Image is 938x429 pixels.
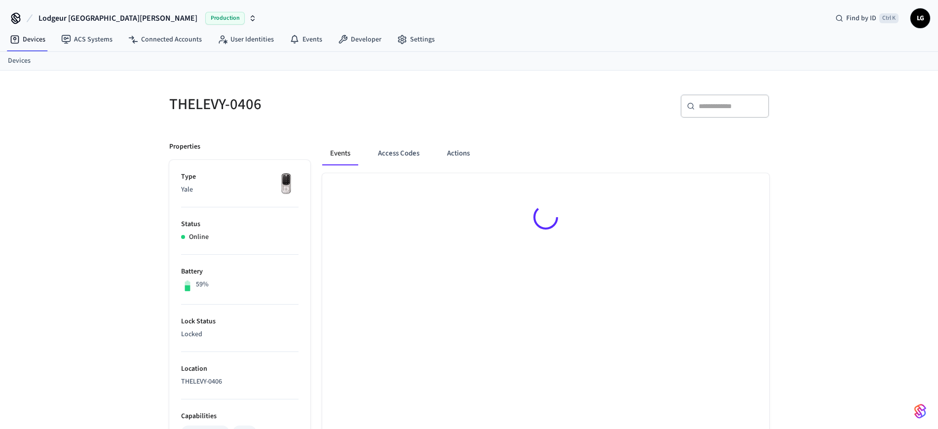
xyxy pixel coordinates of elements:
button: Actions [439,142,478,165]
p: Type [181,172,299,182]
p: Locked [181,329,299,340]
span: Production [205,12,245,25]
div: Find by IDCtrl K [827,9,906,27]
span: Find by ID [846,13,876,23]
span: LG [911,9,929,27]
img: SeamLogoGradient.69752ec5.svg [914,403,926,419]
p: Lock Status [181,316,299,327]
h5: THELEVY-0406 [169,94,463,115]
p: THELEVY-0406 [181,377,299,387]
button: Events [322,142,358,165]
a: Connected Accounts [120,31,210,48]
p: Location [181,364,299,374]
a: Devices [2,31,53,48]
p: Battery [181,267,299,277]
span: Ctrl K [879,13,899,23]
p: Online [189,232,209,242]
p: Capabilities [181,411,299,422]
button: Access Codes [370,142,427,165]
a: User Identities [210,31,282,48]
img: Yale Assure Touchscreen Wifi Smart Lock, Satin Nickel, Front [274,172,299,196]
button: LG [910,8,930,28]
a: Developer [330,31,389,48]
p: Properties [169,142,200,152]
a: Settings [389,31,443,48]
p: Yale [181,185,299,195]
a: Events [282,31,330,48]
a: Devices [8,56,31,66]
p: Status [181,219,299,230]
span: Lodgeur [GEOGRAPHIC_DATA][PERSON_NAME] [38,12,197,24]
a: ACS Systems [53,31,120,48]
div: ant example [322,142,769,165]
p: 59% [196,279,209,290]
